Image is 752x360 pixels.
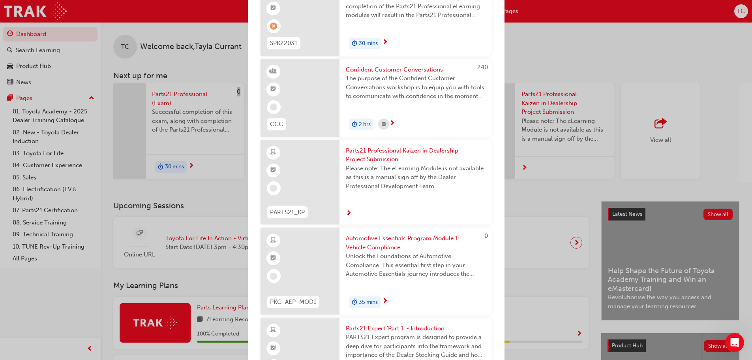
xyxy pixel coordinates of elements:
[270,208,305,217] span: PARTS21_KP
[346,210,352,217] span: next-icon
[261,59,492,137] a: 240CCCConfident Customer ConversationsThe purpose of the Confident Customer Conversations worksho...
[346,65,486,74] span: Confident Customer Conversations
[346,333,486,360] span: PARTS21 Expert program is designed to provide a deep dive for participants into the framework and...
[352,119,357,130] span: duration-icon
[270,298,316,307] span: PKC_AEP_MOD1
[382,39,388,46] span: next-icon
[261,228,492,315] a: 0PKC_AEP_MOD1Automotive Essentials Program Module 1: Vehicle ComplianceUnlock the Foundations of ...
[270,84,276,94] span: booktick-icon
[346,234,486,252] span: Automotive Essentials Program Module 1: Vehicle Compliance
[270,185,277,192] span: learningRecordVerb_NONE-icon
[382,298,388,305] span: next-icon
[359,120,371,129] span: 2 hrs
[270,253,276,264] span: booktick-icon
[346,164,486,191] span: Please note: The eLearning Module is not available as this is a manual sign off by the Dealer Pro...
[359,298,378,307] span: 35 mins
[270,343,276,353] span: booktick-icon
[352,297,357,307] span: duration-icon
[270,3,276,13] span: booktick-icon
[477,64,488,71] span: 240
[261,140,492,225] a: PARTS21_KPParts21 Professional Kaizen in Dealership Project SubmissionPlease note: The eLearning ...
[359,39,378,48] span: 30 mins
[346,74,486,101] span: The purpose of the Confident Customer Conversations workshop is to equip you with tools to commun...
[270,120,283,129] span: CCC
[382,119,386,129] span: calendar-icon
[346,324,486,333] span: Parts21 Expert 'Part 1' - Introduction
[484,232,488,239] span: 0
[270,165,276,175] span: booktick-icon
[270,273,277,280] span: learningRecordVerb_NONE-icon
[270,39,297,48] span: SPK22031
[352,38,357,49] span: duration-icon
[346,252,486,279] span: Unlock the Foundations of Automotive Compliance. This essential first step in your Automotive Ess...
[270,66,276,77] span: learningResourceType_INSTRUCTOR_LED-icon
[389,120,395,127] span: next-icon
[346,146,486,164] span: Parts21 Professional Kaizen in Dealership Project Submission
[270,104,277,111] span: learningRecordVerb_NONE-icon
[270,325,276,335] span: learningResourceType_ELEARNING-icon
[270,236,276,246] span: learningResourceType_ELEARNING-icon
[270,147,276,158] span: learningResourceType_ELEARNING-icon
[270,23,277,30] span: learningRecordVerb_FAIL-icon
[725,333,744,352] iframe: Intercom live chat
